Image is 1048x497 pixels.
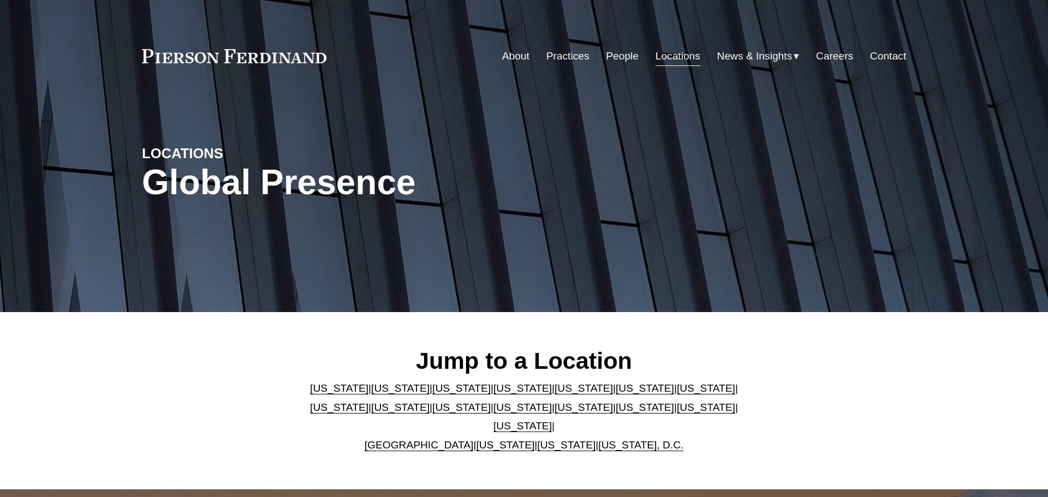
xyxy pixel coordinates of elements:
[371,402,430,413] a: [US_STATE]
[598,439,683,451] a: [US_STATE], D.C.
[717,46,800,67] a: folder dropdown
[142,163,651,202] h1: Global Presence
[371,382,430,394] a: [US_STATE]
[310,382,368,394] a: [US_STATE]
[365,439,474,451] a: [GEOGRAPHIC_DATA]
[502,46,529,67] a: About
[301,379,747,454] p: | | | | | | | | | | | | | | | | | |
[677,382,735,394] a: [US_STATE]
[616,382,674,394] a: [US_STATE]
[677,402,735,413] a: [US_STATE]
[816,46,853,67] a: Careers
[476,439,534,451] a: [US_STATE]
[310,402,368,413] a: [US_STATE]
[656,46,700,67] a: Locations
[555,402,613,413] a: [US_STATE]
[301,346,747,375] h2: Jump to a Location
[142,145,333,162] h4: LOCATIONS
[493,420,552,432] a: [US_STATE]
[555,382,613,394] a: [US_STATE]
[546,46,589,67] a: Practices
[870,46,906,67] a: Contact
[432,382,491,394] a: [US_STATE]
[616,402,674,413] a: [US_STATE]
[432,402,491,413] a: [US_STATE]
[606,46,639,67] a: People
[537,439,596,451] a: [US_STATE]
[717,47,793,66] span: News & Insights
[493,402,552,413] a: [US_STATE]
[493,382,552,394] a: [US_STATE]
